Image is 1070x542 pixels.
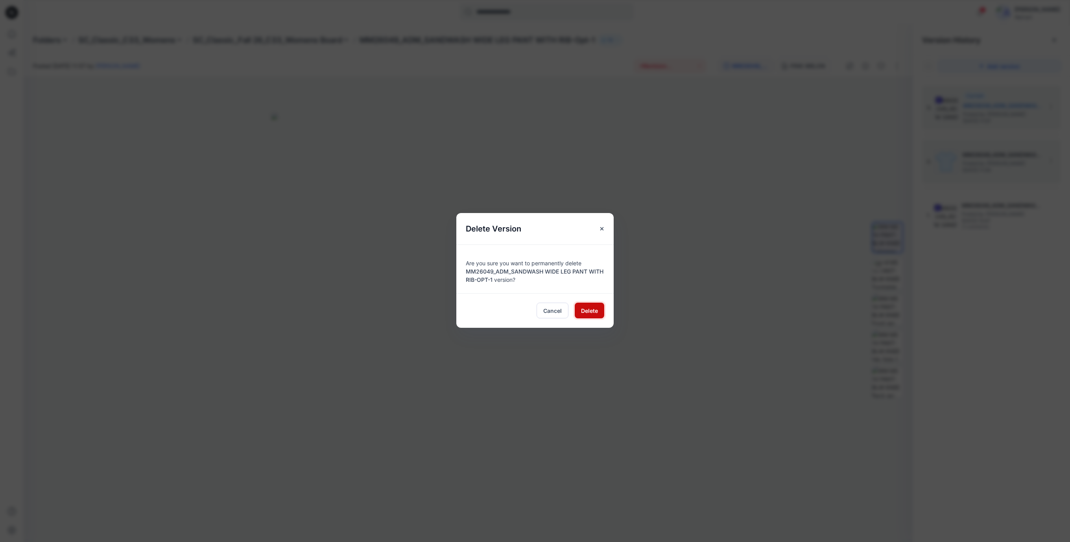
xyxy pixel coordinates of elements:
[575,303,604,318] button: Delete
[595,222,609,236] button: Close
[581,307,598,315] span: Delete
[456,213,531,244] h5: Delete Version
[543,307,562,315] span: Cancel
[466,254,604,284] div: Are you sure you want to permanently delete version?
[537,303,568,318] button: Cancel
[466,268,603,283] span: MM26049_ADM_SANDWASH WIDE LEG PANT WITH RIB-OPT-1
